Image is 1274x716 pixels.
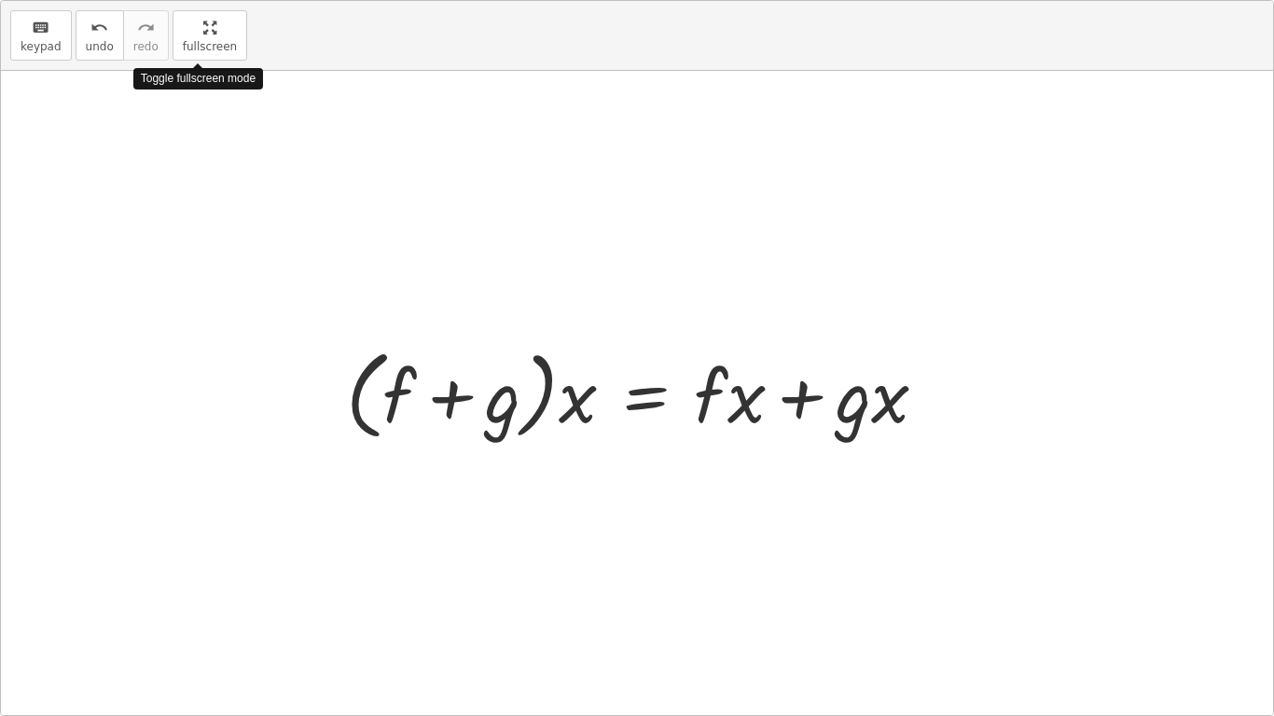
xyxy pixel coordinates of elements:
[21,40,62,53] span: keypad
[10,10,72,61] button: keyboardkeypad
[86,40,114,53] span: undo
[76,10,124,61] button: undoundo
[32,17,49,39] i: keyboard
[173,10,247,61] button: fullscreen
[133,68,263,89] div: Toggle fullscreen mode
[183,40,237,53] span: fullscreen
[137,17,155,39] i: redo
[90,17,108,39] i: undo
[133,40,159,53] span: redo
[123,10,169,61] button: redoredo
